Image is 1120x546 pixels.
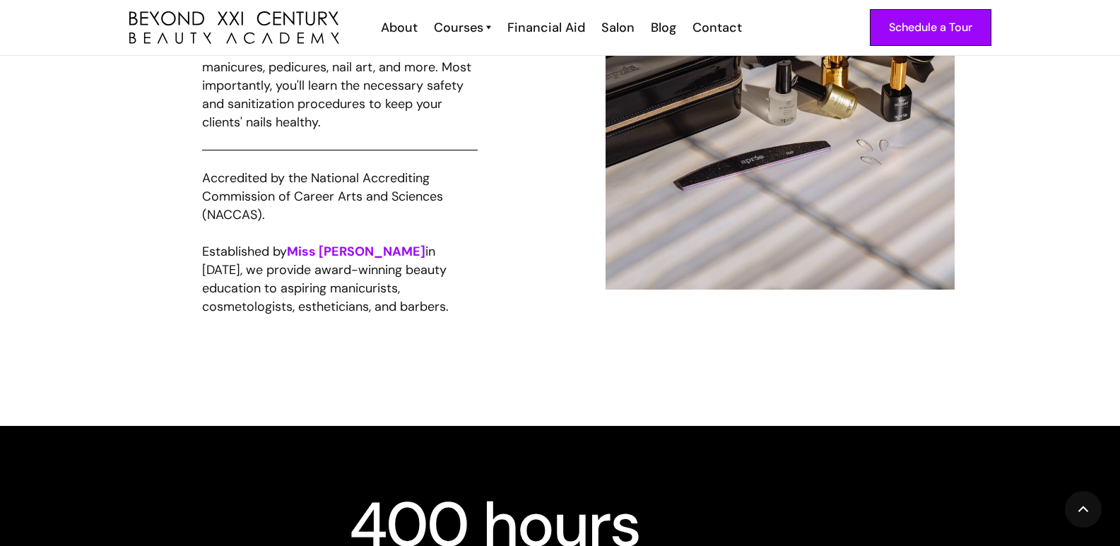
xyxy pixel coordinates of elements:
[287,243,425,260] a: Miss [PERSON_NAME]
[372,18,425,37] a: About
[129,11,339,44] a: home
[889,18,972,37] div: Schedule a Tour
[651,18,676,37] div: Blog
[381,18,418,37] div: About
[202,169,478,334] p: Accredited by the National Accrediting Commission of Career Arts and Sciences (NACCAS). Establish...
[592,18,642,37] a: Salon
[507,18,585,37] div: Financial Aid
[498,18,592,37] a: Financial Aid
[129,11,339,44] img: beyond 21st century beauty academy logo
[601,18,635,37] div: Salon
[870,9,991,46] a: Schedule a Tour
[692,18,742,37] div: Contact
[642,18,683,37] a: Blog
[434,18,483,37] div: Courses
[683,18,749,37] a: Contact
[434,18,491,37] a: Courses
